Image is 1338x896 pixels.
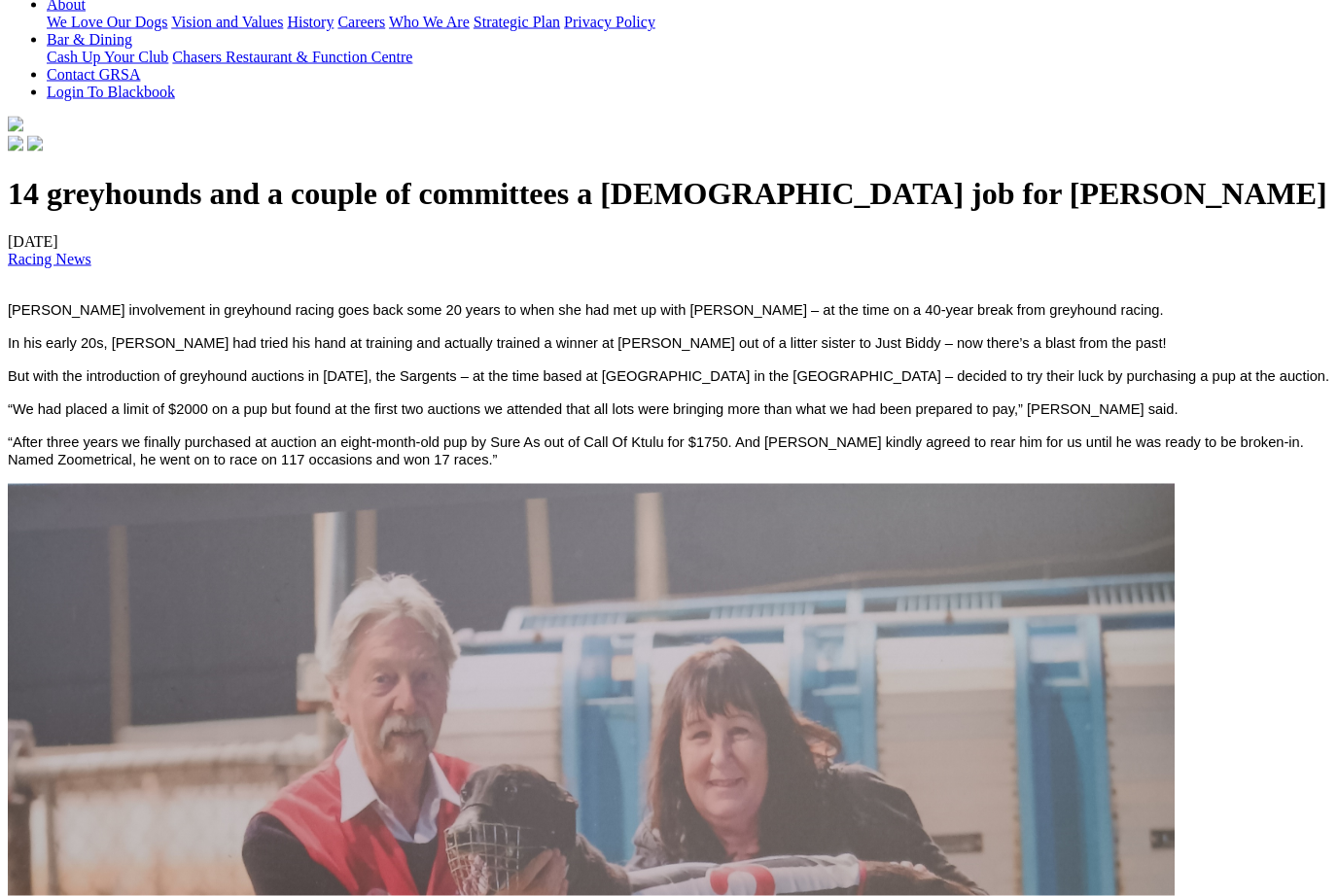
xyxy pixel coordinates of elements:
[47,49,168,65] a: Cash Up Your Club
[47,14,167,30] a: We Love Our Dogs
[8,233,91,267] span: [DATE]
[47,14,1330,31] div: About
[474,14,560,30] a: Strategic Plan
[287,14,334,30] a: History
[8,368,1329,384] span: But with the introduction of greyhound auctions in [DATE], the Sargents – at the time based at [G...
[8,401,1179,417] span: “We had placed a limit of $2000 on a pup but found at the first two auctions we attended that all...
[27,136,43,152] img: twitter.svg
[8,251,91,267] a: Racing News
[171,14,283,30] a: Vision and Values
[8,302,1164,318] span: [PERSON_NAME] involvement in greyhound racing goes back some 20 years to when she had met up with...
[8,117,23,132] img: logo-grsa-white.png
[8,176,1330,212] h1: 14 greyhounds and a couple of committees a [DEMOGRAPHIC_DATA] job for [PERSON_NAME]
[47,31,132,48] a: Bar & Dining
[172,49,412,65] a: Chasers Restaurant & Function Centre
[47,66,140,83] a: Contact GRSA
[564,14,655,30] a: Privacy Policy
[47,49,1330,66] div: Bar & Dining
[8,335,1167,351] span: In his early 20s, [PERSON_NAME] had tried his hand at training and actually trained a winner at [...
[47,84,175,100] a: Login To Blackbook
[8,136,23,152] img: facebook.svg
[389,14,470,30] a: Who We Are
[337,14,385,30] a: Careers
[8,434,1304,467] span: “After three years we finally purchased at auction an eight-month-old pup by Sure As out of Call ...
